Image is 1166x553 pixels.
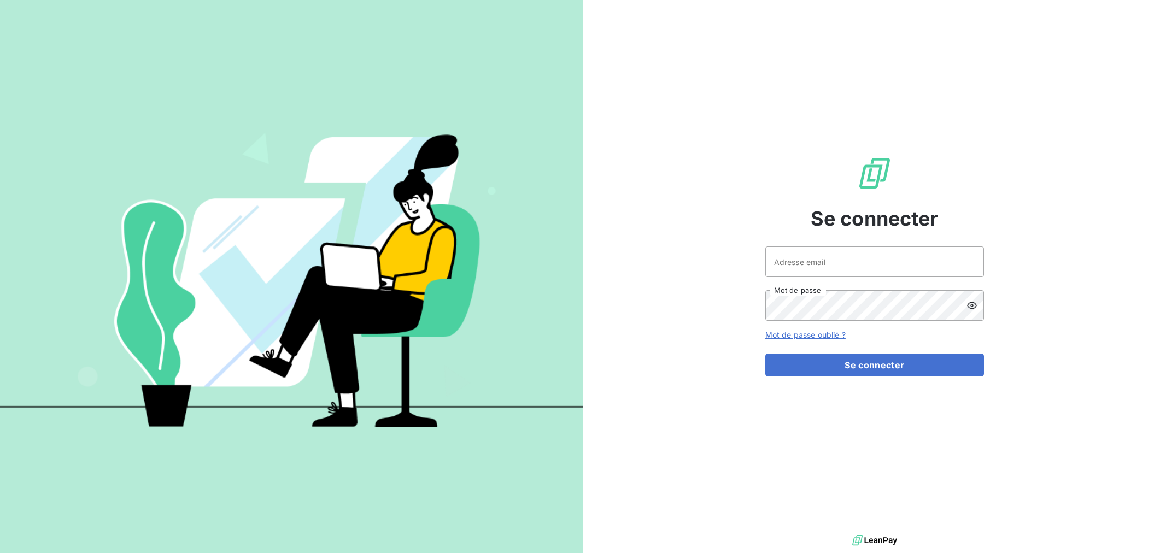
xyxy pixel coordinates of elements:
a: Mot de passe oublié ? [765,330,846,339]
img: Logo LeanPay [857,156,892,191]
button: Se connecter [765,354,984,376]
input: placeholder [765,246,984,277]
span: Se connecter [811,204,939,233]
img: logo [852,532,897,549]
